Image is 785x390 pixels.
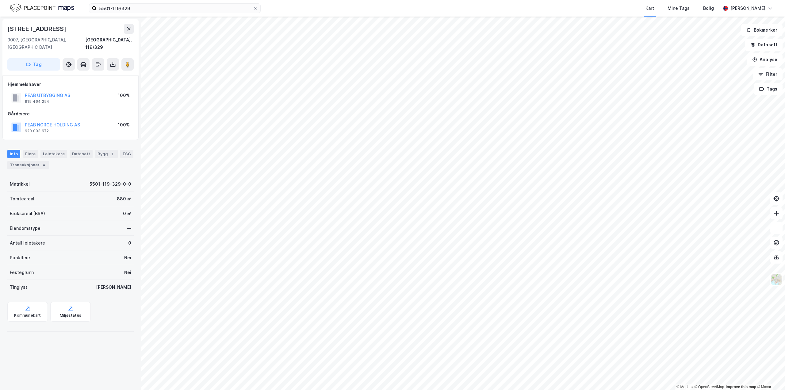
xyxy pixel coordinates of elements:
div: 0 ㎡ [123,210,131,217]
div: 4 [41,162,47,168]
img: logo.f888ab2527a4732fd821a326f86c7f29.svg [10,3,74,14]
a: Improve this map [726,385,756,389]
button: Tag [7,58,60,71]
div: Gårdeiere [8,110,133,118]
div: Datasett [70,150,93,158]
div: Nei [124,269,131,276]
div: Punktleie [10,254,30,261]
div: [PERSON_NAME] [96,284,131,291]
div: Festegrunn [10,269,34,276]
div: [STREET_ADDRESS] [7,24,67,34]
button: Bokmerker [741,24,783,36]
button: Tags [754,83,783,95]
a: Mapbox [676,385,693,389]
div: 100% [118,92,130,99]
a: OpenStreetMap [695,385,724,389]
div: 920 003 672 [25,129,49,133]
iframe: Chat Widget [754,361,785,390]
button: Analyse [747,53,783,66]
div: [GEOGRAPHIC_DATA], 119/329 [85,36,134,51]
div: 9007, [GEOGRAPHIC_DATA], [GEOGRAPHIC_DATA] [7,36,85,51]
div: Mine Tags [668,5,690,12]
div: 5501-119-329-0-0 [90,180,131,188]
div: 100% [118,121,130,129]
div: ESG [120,150,133,158]
div: Info [7,150,20,158]
div: Eiendomstype [10,225,40,232]
div: Bolig [703,5,714,12]
div: Tinglyst [10,284,27,291]
div: — [127,225,131,232]
div: 915 464 254 [25,99,49,104]
input: Søk på adresse, matrikkel, gårdeiere, leietakere eller personer [97,4,253,13]
button: Datasett [745,39,783,51]
img: Z [771,274,782,285]
div: 1 [109,151,115,157]
div: 0 [128,239,131,247]
div: Miljøstatus [60,313,81,318]
div: Tomteareal [10,195,34,203]
div: Kommunekart [14,313,41,318]
div: Nei [124,254,131,261]
div: 880 ㎡ [117,195,131,203]
div: Hjemmelshaver [8,81,133,88]
div: Antall leietakere [10,239,45,247]
div: Kart [645,5,654,12]
div: Bruksareal (BRA) [10,210,45,217]
div: Kontrollprogram for chat [754,361,785,390]
div: Leietakere [40,150,67,158]
div: Bygg [95,150,118,158]
div: [PERSON_NAME] [730,5,765,12]
div: Transaksjoner [7,161,49,169]
div: Matrikkel [10,180,30,188]
button: Filter [753,68,783,80]
div: Eiere [23,150,38,158]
